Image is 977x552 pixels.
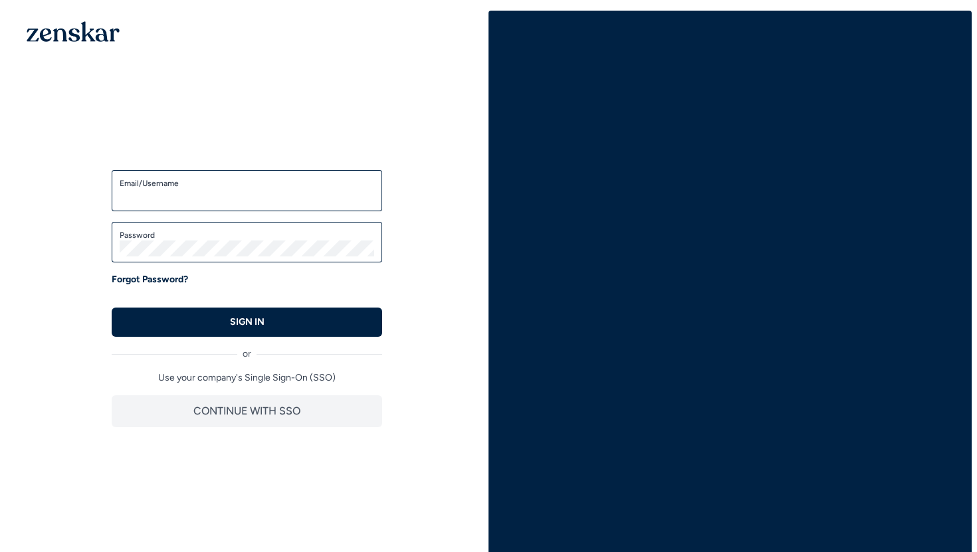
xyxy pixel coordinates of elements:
p: SIGN IN [230,316,265,329]
p: Use your company's Single Sign-On (SSO) [112,371,382,385]
label: Email/Username [120,178,374,189]
button: CONTINUE WITH SSO [112,395,382,427]
div: or [112,337,382,361]
label: Password [120,230,374,240]
img: 1OGAJ2xQqyY4LXKgY66KYq0eOWRCkrZdAb3gUhuVAqdWPZE9SRJmCz+oDMSn4zDLXe31Ii730ItAGKgCKgCCgCikA4Av8PJUP... [27,21,120,42]
a: Forgot Password? [112,273,188,286]
button: SIGN IN [112,308,382,337]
